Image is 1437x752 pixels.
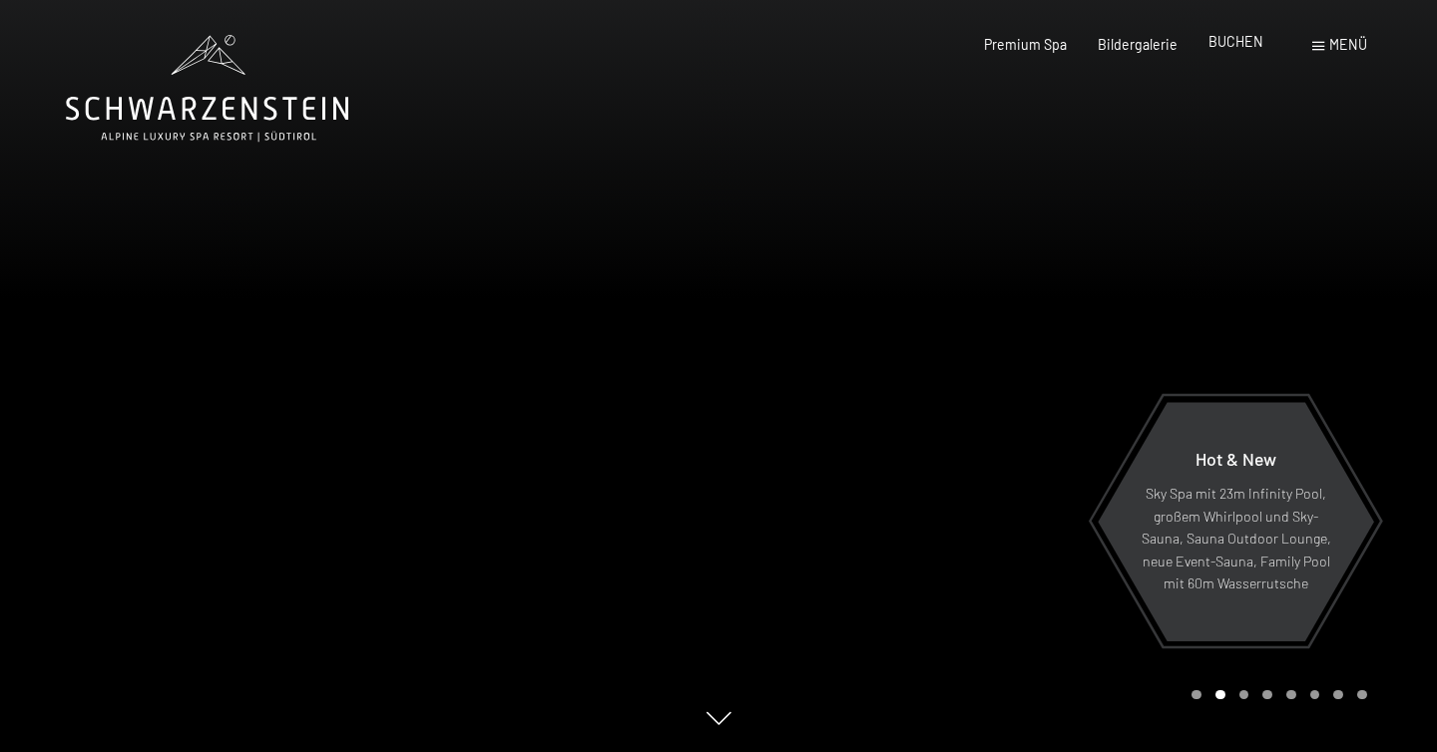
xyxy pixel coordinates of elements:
a: Hot & New Sky Spa mit 23m Infinity Pool, großem Whirlpool und Sky-Sauna, Sauna Outdoor Lounge, ne... [1097,401,1375,642]
span: Hot & New [1196,448,1276,470]
div: Carousel Page 1 [1192,690,1201,700]
span: Menü [1329,36,1367,53]
div: Carousel Page 5 [1286,690,1296,700]
div: Carousel Page 4 [1262,690,1272,700]
p: Sky Spa mit 23m Infinity Pool, großem Whirlpool und Sky-Sauna, Sauna Outdoor Lounge, neue Event-S... [1141,483,1331,595]
div: Carousel Pagination [1185,690,1366,700]
div: Carousel Page 2 (Current Slide) [1215,690,1225,700]
div: Carousel Page 6 [1310,690,1320,700]
div: Carousel Page 3 [1239,690,1249,700]
a: Premium Spa [984,36,1067,53]
a: Bildergalerie [1098,36,1178,53]
div: Carousel Page 7 [1333,690,1343,700]
div: Carousel Page 8 [1357,690,1367,700]
a: BUCHEN [1208,33,1263,50]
